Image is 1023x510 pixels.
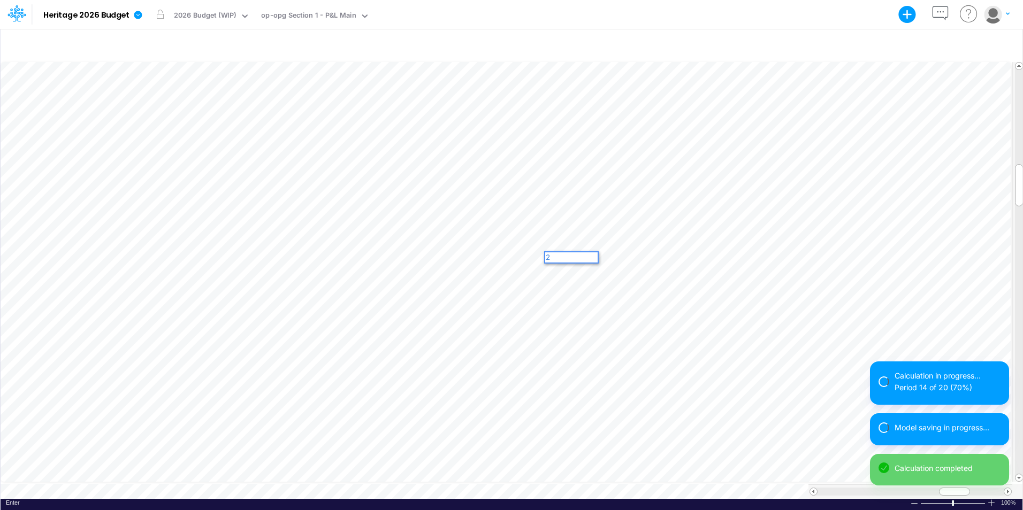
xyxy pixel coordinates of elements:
div: Calculation completed [895,462,1001,474]
div: op-opg Section 1 - P&L Main [261,10,356,22]
div: 2 [545,252,598,262]
div: Calculation in progress... Period 14 of 20 (70%) [895,370,1001,392]
div: Zoom level [1001,499,1017,507]
div: Zoom In [987,499,996,507]
div: Zoom [952,500,954,506]
span: 100% [1001,499,1017,507]
b: Heritage 2026 Budget [43,11,129,20]
div: Zoom [920,499,987,507]
div: Zoom Out [910,499,919,507]
div: Model saving in progress... [895,422,1001,433]
span: Enter [6,499,19,506]
div: In Enter mode [6,499,19,507]
div: 2026 Budget (WIP) [174,10,236,22]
